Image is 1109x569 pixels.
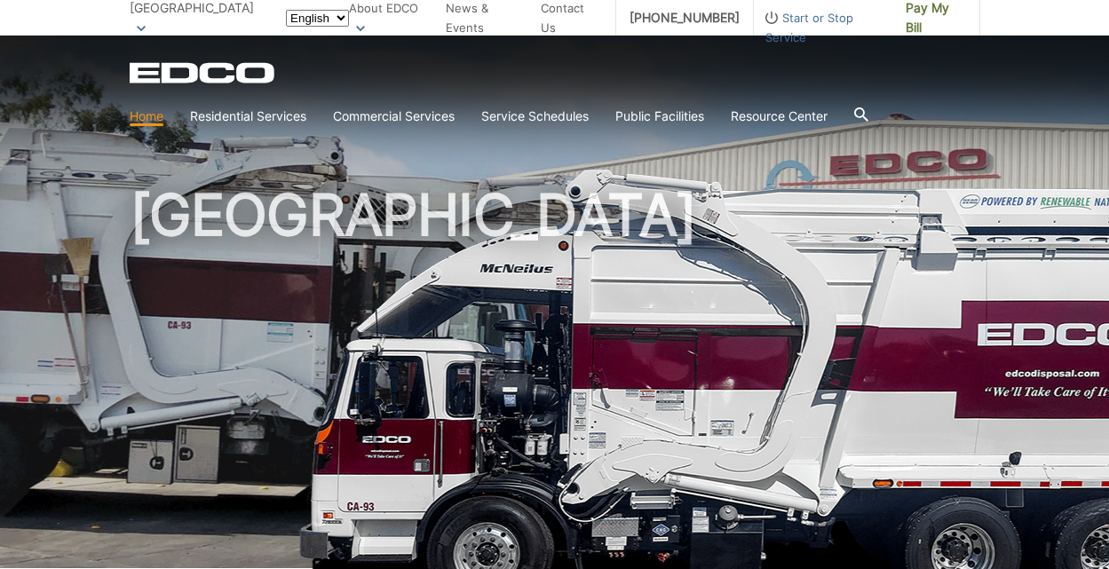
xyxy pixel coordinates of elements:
select: Select a language [286,10,349,27]
a: Resource Center [731,107,828,126]
a: Home [130,107,163,126]
a: Public Facilities [615,107,704,126]
a: Commercial Services [333,107,455,126]
a: EDCD logo. Return to the homepage. [130,62,277,83]
a: Service Schedules [481,107,589,126]
a: Residential Services [190,107,306,126]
